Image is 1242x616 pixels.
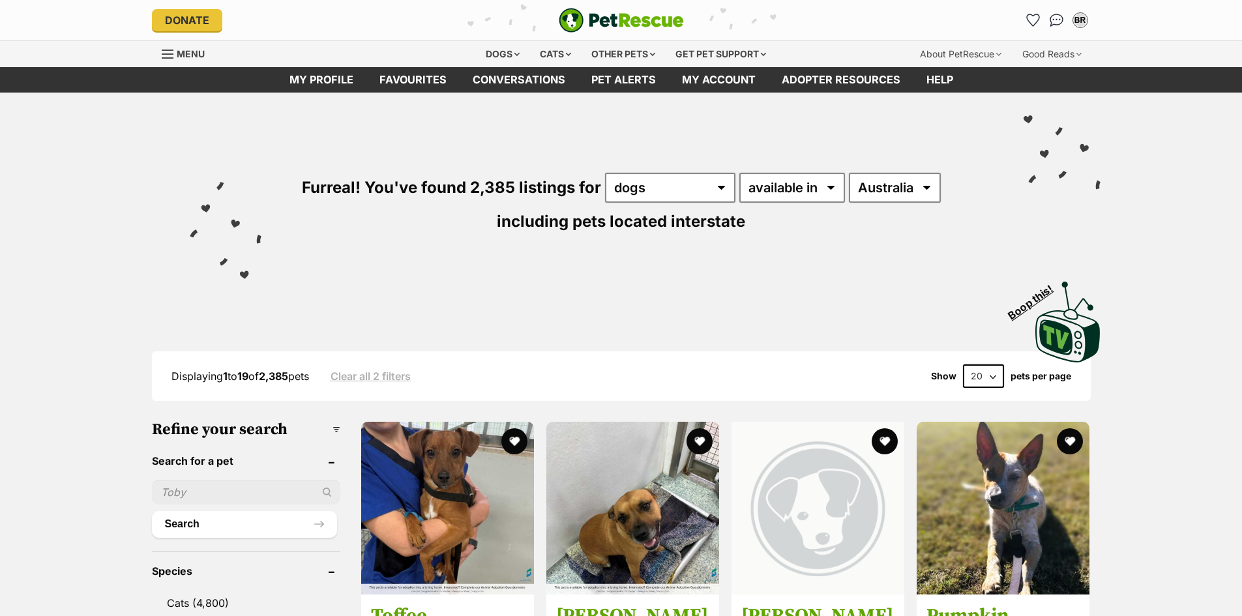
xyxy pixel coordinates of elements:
[152,565,340,577] header: Species
[1050,14,1063,27] img: chat-41dd97257d64d25036548639549fe6c8038ab92f7586957e7f3b1b290dea8141.svg
[331,370,411,382] a: Clear all 2 filters
[911,41,1011,67] div: About PetRescue
[1057,428,1083,454] button: favourite
[1074,14,1087,27] div: BR
[917,422,1089,594] img: Pumpkin - Australian Cattle Dog
[497,212,745,231] span: including pets located interstate
[1011,371,1071,381] label: pets per page
[546,422,719,594] img: Bruno - Staffordshire Bull Terrier x Boxer Dog
[152,480,340,505] input: Toby
[237,370,248,383] strong: 19
[302,178,601,197] span: Furreal! You've found 2,385 listings for
[913,67,966,93] a: Help
[531,41,580,67] div: Cats
[177,48,205,59] span: Menu
[578,67,669,93] a: Pet alerts
[582,41,664,67] div: Other pets
[931,371,956,381] span: Show
[559,8,684,33] a: PetRescue
[1070,10,1091,31] button: My account
[669,67,769,93] a: My account
[1005,274,1065,321] span: Boop this!
[276,67,366,93] a: My profile
[162,41,214,65] a: Menu
[259,370,288,383] strong: 2,385
[1035,282,1101,362] img: PetRescue TV logo
[152,9,222,31] a: Donate
[152,455,340,467] header: Search for a pet
[366,67,460,93] a: Favourites
[769,67,913,93] a: Adopter resources
[501,428,527,454] button: favourite
[687,428,713,454] button: favourite
[477,41,529,67] div: Dogs
[1023,10,1044,31] a: Favourites
[1013,41,1091,67] div: Good Reads
[872,428,898,454] button: favourite
[460,67,578,93] a: conversations
[361,422,534,594] img: Toffee - Jack Russell Terrier Dog
[559,8,684,33] img: logo-e224e6f780fb5917bec1dbf3a21bbac754714ae5b6737aabdf751b685950b380.svg
[1023,10,1091,31] ul: Account quick links
[1035,270,1101,365] a: Boop this!
[171,370,309,383] span: Displaying to of pets
[223,370,228,383] strong: 1
[152,511,337,537] button: Search
[666,41,775,67] div: Get pet support
[152,420,340,439] h3: Refine your search
[1046,10,1067,31] a: Conversations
